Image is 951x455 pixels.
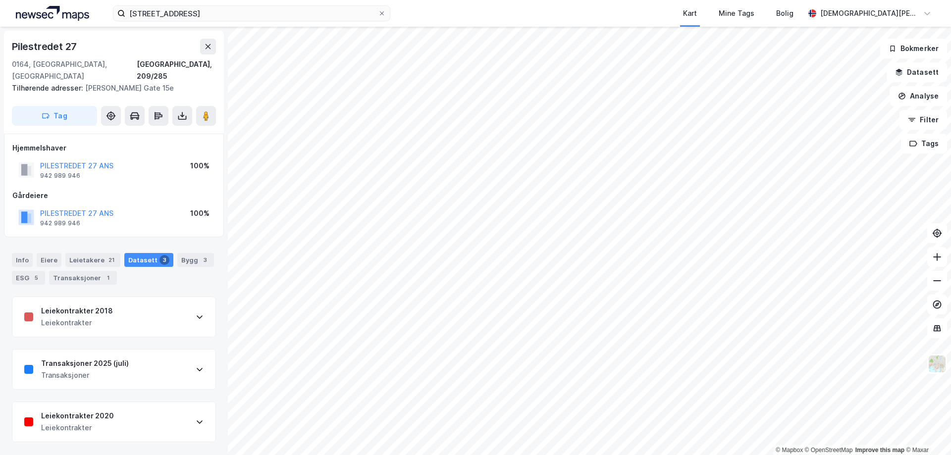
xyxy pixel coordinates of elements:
div: 3 [159,255,169,265]
div: Bygg [177,253,214,267]
iframe: Chat Widget [901,407,951,455]
div: ESG [12,271,45,285]
a: OpenStreetMap [805,447,853,454]
div: Mine Tags [719,7,754,19]
img: Z [928,354,947,373]
div: Bolig [776,7,793,19]
div: Transaksjoner 2025 (juli) [41,357,129,369]
a: Mapbox [776,447,803,454]
div: 942 989 946 [40,219,80,227]
span: Tilhørende adresser: [12,84,85,92]
div: 942 989 946 [40,172,80,180]
div: 0164, [GEOGRAPHIC_DATA], [GEOGRAPHIC_DATA] [12,58,137,82]
div: Kart [683,7,697,19]
div: 1 [103,273,113,283]
button: Filter [899,110,947,130]
button: Bokmerker [880,39,947,58]
button: Tags [901,134,947,153]
div: [DEMOGRAPHIC_DATA][PERSON_NAME] [820,7,919,19]
div: Pilestredet 27 [12,39,79,54]
div: Info [12,253,33,267]
div: Leiekontrakter 2018 [41,305,113,317]
div: Gårdeiere [12,190,215,202]
img: logo.a4113a55bc3d86da70a041830d287a7e.svg [16,6,89,21]
div: 100% [190,160,210,172]
div: Leiekontrakter [41,422,114,434]
button: Datasett [887,62,947,82]
div: 3 [200,255,210,265]
div: Leiekontrakter 2020 [41,410,114,422]
div: Leietakere [65,253,120,267]
div: Transaksjoner [49,271,117,285]
div: 5 [31,273,41,283]
div: Datasett [124,253,173,267]
button: Analyse [890,86,947,106]
a: Improve this map [855,447,904,454]
div: Transaksjoner [41,369,129,381]
div: 21 [106,255,116,265]
div: [GEOGRAPHIC_DATA], 209/285 [137,58,216,82]
div: Hjemmelshaver [12,142,215,154]
div: 100% [190,207,210,219]
div: [PERSON_NAME] Gate 15e [12,82,208,94]
div: Eiere [37,253,61,267]
div: Leiekontrakter [41,317,113,329]
input: Søk på adresse, matrikkel, gårdeiere, leietakere eller personer [125,6,378,21]
button: Tag [12,106,97,126]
